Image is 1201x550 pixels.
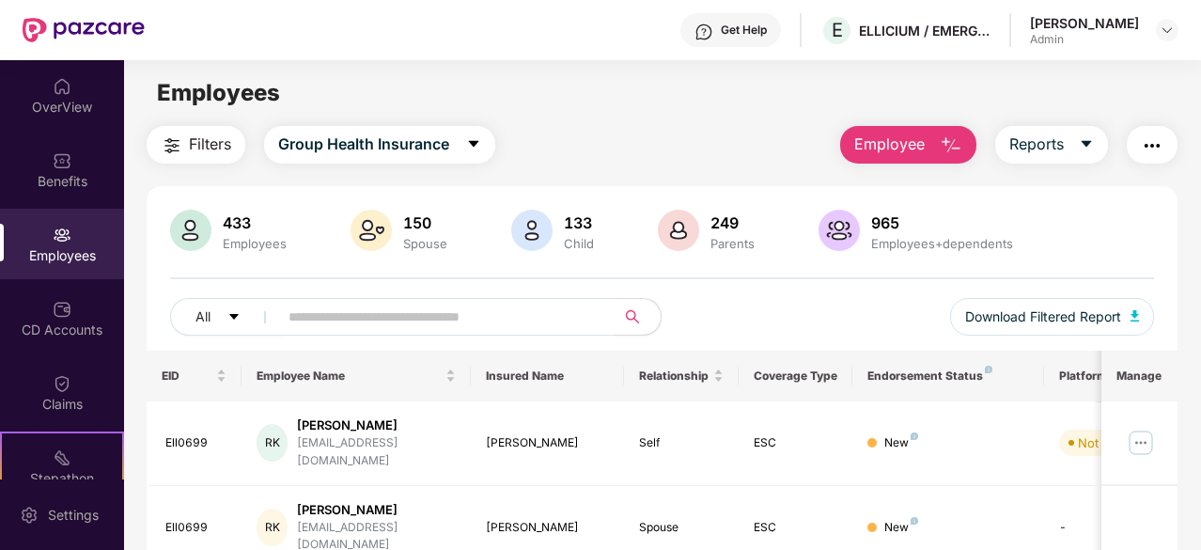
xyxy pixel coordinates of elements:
div: Parents [707,236,758,251]
div: Spouse [399,236,451,251]
div: RK [257,509,288,546]
img: svg+xml;base64,PHN2ZyB4bWxucz0iaHR0cDovL3d3dy53My5vcmcvMjAwMC9zdmciIHdpZHRoPSI4IiBoZWlnaHQ9IjgiIH... [985,366,992,373]
button: Download Filtered Report [950,298,1155,336]
th: Coverage Type [739,351,853,401]
div: Get Help [721,23,767,38]
img: svg+xml;base64,PHN2ZyBpZD0iQmVuZWZpdHMiIHhtbG5zPSJodHRwOi8vd3d3LnczLm9yZy8yMDAwL3N2ZyIgd2lkdGg9Ij... [53,151,71,170]
span: Group Health Insurance [278,133,449,156]
div: Platform Status [1059,369,1162,384]
img: svg+xml;base64,PHN2ZyB4bWxucz0iaHR0cDovL3d3dy53My5vcmcvMjAwMC9zdmciIHhtbG5zOnhsaW5rPSJodHRwOi8vd3... [351,210,392,251]
span: caret-down [466,136,481,153]
th: Insured Name [471,351,624,401]
span: Employee [854,133,925,156]
button: Allcaret-down [170,298,285,336]
th: EID [147,351,242,401]
span: E [832,19,843,41]
div: [PERSON_NAME] [486,434,609,452]
div: New [884,434,918,452]
img: svg+xml;base64,PHN2ZyBpZD0iRW1wbG95ZWVzIiB4bWxucz0iaHR0cDovL3d3dy53My5vcmcvMjAwMC9zdmciIHdpZHRoPS... [53,226,71,244]
div: 150 [399,213,451,232]
span: caret-down [1079,136,1094,153]
span: caret-down [227,310,241,325]
span: search [615,309,651,324]
span: Download Filtered Report [965,306,1121,327]
span: All [195,306,211,327]
img: svg+xml;base64,PHN2ZyB4bWxucz0iaHR0cDovL3d3dy53My5vcmcvMjAwMC9zdmciIHhtbG5zOnhsaW5rPSJodHRwOi8vd3... [511,210,553,251]
img: svg+xml;base64,PHN2ZyB4bWxucz0iaHR0cDovL3d3dy53My5vcmcvMjAwMC9zdmciIHhtbG5zOnhsaW5rPSJodHRwOi8vd3... [170,210,211,251]
div: [PERSON_NAME] [297,501,456,519]
div: ESC [754,519,838,537]
span: Reports [1009,133,1064,156]
span: Relationship [639,369,710,384]
div: RK [257,424,288,462]
div: Ell0699 [165,519,227,537]
img: New Pazcare Logo [23,18,145,42]
div: Settings [42,506,104,525]
span: Filters [189,133,231,156]
img: svg+xml;base64,PHN2ZyBpZD0iRHJvcGRvd24tMzJ4MzIiIHhtbG5zPSJodHRwOi8vd3d3LnczLm9yZy8yMDAwL3N2ZyIgd2... [1160,23,1175,38]
div: [PERSON_NAME] [486,519,609,537]
img: svg+xml;base64,PHN2ZyB4bWxucz0iaHR0cDovL3d3dy53My5vcmcvMjAwMC9zdmciIHhtbG5zOnhsaW5rPSJodHRwOi8vd3... [658,210,699,251]
div: Endorsement Status [867,369,1028,384]
div: [PERSON_NAME] [297,416,456,434]
div: 433 [219,213,290,232]
img: svg+xml;base64,PHN2ZyB4bWxucz0iaHR0cDovL3d3dy53My5vcmcvMjAwMC9zdmciIHdpZHRoPSIyMSIgaGVpZ2h0PSIyMC... [53,448,71,467]
div: Employees+dependents [867,236,1017,251]
th: Manage [1101,351,1178,401]
span: Employee Name [257,369,442,384]
img: svg+xml;base64,PHN2ZyB4bWxucz0iaHR0cDovL3d3dy53My5vcmcvMjAwMC9zdmciIHhtbG5zOnhsaW5rPSJodHRwOi8vd3... [819,210,860,251]
img: svg+xml;base64,PHN2ZyBpZD0iQ0RfQWNjb3VudHMiIGRhdGEtbmFtZT0iQ0QgQWNjb3VudHMiIHhtbG5zPSJodHRwOi8vd3... [53,300,71,319]
div: [EMAIL_ADDRESS][DOMAIN_NAME] [297,434,456,470]
div: Child [560,236,598,251]
th: Relationship [624,351,739,401]
div: Self [639,434,724,452]
div: Stepathon [2,469,122,488]
button: Employee [840,126,976,164]
div: Spouse [639,519,724,537]
button: Filters [147,126,245,164]
img: svg+xml;base64,PHN2ZyB4bWxucz0iaHR0cDovL3d3dy53My5vcmcvMjAwMC9zdmciIHdpZHRoPSIyNCIgaGVpZ2h0PSIyNC... [1141,134,1163,157]
div: ELLICIUM / EMERGYS SOLUTIONS PRIVATE LIMITED [859,22,990,39]
th: Employee Name [242,351,471,401]
img: svg+xml;base64,PHN2ZyB4bWxucz0iaHR0cDovL3d3dy53My5vcmcvMjAwMC9zdmciIHhtbG5zOnhsaW5rPSJodHRwOi8vd3... [1131,310,1140,322]
img: svg+xml;base64,PHN2ZyBpZD0iQ2xhaW0iIHhtbG5zPSJodHRwOi8vd3d3LnczLm9yZy8yMDAwL3N2ZyIgd2lkdGg9IjIwIi... [53,374,71,393]
span: EID [162,369,213,384]
div: ESC [754,434,838,452]
button: Group Health Insurancecaret-down [264,126,495,164]
div: 249 [707,213,758,232]
div: Ell0699 [165,434,227,452]
button: search [615,298,662,336]
div: New [884,519,918,537]
span: Employees [157,79,280,106]
div: Not Verified [1078,433,1146,452]
img: svg+xml;base64,PHN2ZyBpZD0iU2V0dGluZy0yMHgyMCIgeG1sbnM9Imh0dHA6Ly93d3cudzMub3JnLzIwMDAvc3ZnIiB3aW... [20,506,39,525]
div: Admin [1030,32,1139,47]
img: manageButton [1126,428,1156,458]
div: Employees [219,236,290,251]
img: svg+xml;base64,PHN2ZyB4bWxucz0iaHR0cDovL3d3dy53My5vcmcvMjAwMC9zdmciIHdpZHRoPSIyNCIgaGVpZ2h0PSIyNC... [161,134,183,157]
img: svg+xml;base64,PHN2ZyBpZD0iSG9tZSIgeG1sbnM9Imh0dHA6Ly93d3cudzMub3JnLzIwMDAvc3ZnIiB3aWR0aD0iMjAiIG... [53,77,71,96]
button: Reportscaret-down [995,126,1108,164]
img: svg+xml;base64,PHN2ZyB4bWxucz0iaHR0cDovL3d3dy53My5vcmcvMjAwMC9zdmciIHhtbG5zOnhsaW5rPSJodHRwOi8vd3... [940,134,962,157]
div: [PERSON_NAME] [1030,14,1139,32]
img: svg+xml;base64,PHN2ZyB4bWxucz0iaHR0cDovL3d3dy53My5vcmcvMjAwMC9zdmciIHdpZHRoPSI4IiBoZWlnaHQ9IjgiIH... [911,517,918,525]
img: svg+xml;base64,PHN2ZyB4bWxucz0iaHR0cDovL3d3dy53My5vcmcvMjAwMC9zdmciIHdpZHRoPSI4IiBoZWlnaHQ9IjgiIH... [911,432,918,440]
div: 965 [867,213,1017,232]
div: 133 [560,213,598,232]
img: svg+xml;base64,PHN2ZyBpZD0iSGVscC0zMngzMiIgeG1sbnM9Imh0dHA6Ly93d3cudzMub3JnLzIwMDAvc3ZnIiB3aWR0aD... [694,23,713,41]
